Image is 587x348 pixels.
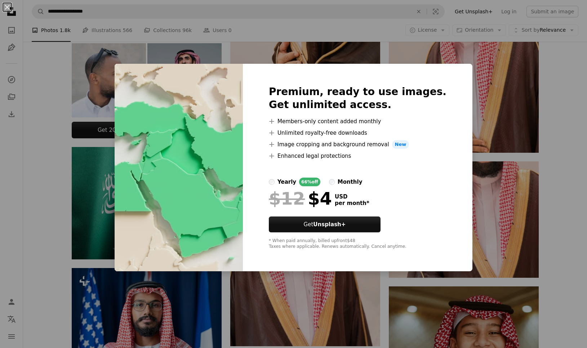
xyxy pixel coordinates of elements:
[269,189,332,208] div: $4
[269,117,446,126] li: Members-only content added monthly
[115,64,243,271] img: premium_photo-1712281671133-dc5585d0f12f
[269,85,446,111] h2: Premium, ready to use images. Get unlimited access.
[338,178,363,186] div: monthly
[269,140,446,149] li: Image cropping and background removal
[269,217,381,232] button: GetUnsplash+
[269,129,446,137] li: Unlimited royalty-free downloads
[392,140,409,149] span: New
[335,193,369,200] span: USD
[313,221,346,228] strong: Unsplash+
[269,179,275,185] input: yearly66%off
[269,152,446,160] li: Enhanced legal protections
[277,178,296,186] div: yearly
[269,238,446,250] div: * When paid annually, billed upfront $48 Taxes where applicable. Renews automatically. Cancel any...
[329,179,335,185] input: monthly
[299,178,320,186] div: 66% off
[335,200,369,206] span: per month *
[269,189,305,208] span: $12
